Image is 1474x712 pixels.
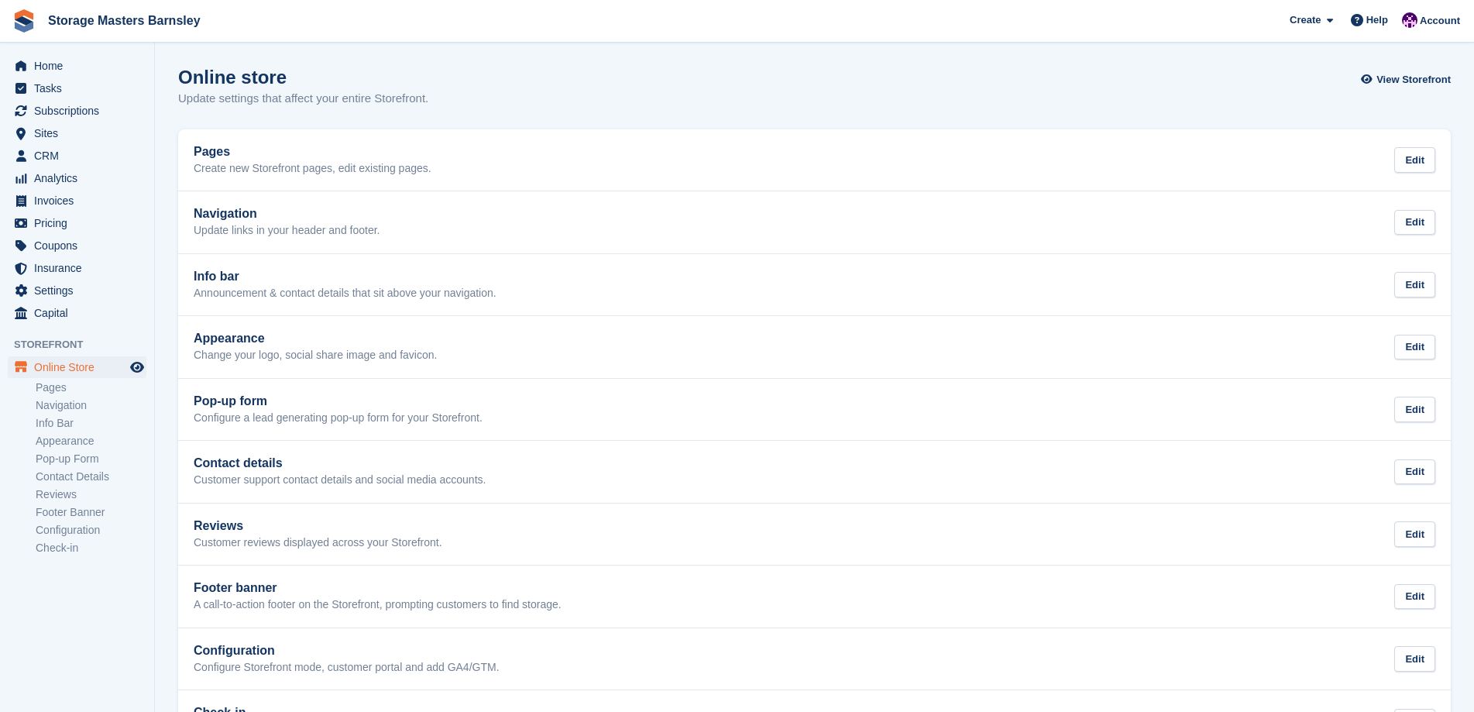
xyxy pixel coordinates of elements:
a: Contact Details [36,470,146,484]
img: stora-icon-8386f47178a22dfd0bd8f6a31ec36ba5ce8667c1dd55bd0f319d3a0aa187defe.svg [12,9,36,33]
p: A call-to-action footer on the Storefront, prompting customers to find storage. [194,598,562,612]
a: menu [8,235,146,256]
a: menu [8,77,146,99]
div: Edit [1394,397,1435,422]
p: Change your logo, social share image and favicon. [194,349,437,363]
span: Pricing [34,212,127,234]
div: Edit [1394,459,1435,485]
span: Online Store [34,356,127,378]
a: menu [8,122,146,144]
a: menu [8,55,146,77]
span: Settings [34,280,127,301]
a: Pages [36,380,146,395]
h2: Navigation [194,207,380,221]
span: Tasks [34,77,127,99]
a: Info Bar [36,416,146,431]
a: Pages Create new Storefront pages, edit existing pages. Edit [178,129,1451,191]
span: Subscriptions [34,100,127,122]
a: Contact details Customer support contact details and social media accounts. Edit [178,441,1451,503]
span: Storefront [14,337,154,353]
span: Account [1420,13,1460,29]
a: Info bar Announcement & contact details that sit above your navigation. Edit [178,254,1451,316]
h2: Footer banner [194,581,562,595]
a: menu [8,280,146,301]
h2: Reviews [194,519,442,533]
a: menu [8,167,146,189]
a: Navigation [36,398,146,413]
h1: Online store [178,67,428,88]
a: Reviews [36,487,146,502]
span: Home [34,55,127,77]
a: menu [8,356,146,378]
div: Edit [1394,646,1435,672]
h2: Configuration [194,644,500,658]
a: Check-in [36,541,146,555]
a: menu [8,302,146,324]
a: Configuration [36,523,146,538]
a: Preview store [128,358,146,377]
span: Sites [34,122,127,144]
h2: Appearance [194,332,437,346]
a: menu [8,257,146,279]
div: Edit [1394,272,1435,298]
a: menu [8,212,146,234]
a: menu [8,190,146,212]
a: menu [8,145,146,167]
a: Reviews Customer reviews displayed across your Storefront. Edit [178,504,1451,566]
h2: Contact details [194,456,486,470]
div: Edit [1394,335,1435,360]
div: Edit [1394,584,1435,610]
span: Insurance [34,257,127,279]
a: View Storefront [1365,67,1451,92]
span: View Storefront [1376,72,1451,88]
p: Update settings that affect your entire Storefront. [178,90,428,108]
p: Update links in your header and footer. [194,224,380,238]
a: Appearance Change your logo, social share image and favicon. Edit [178,316,1451,378]
a: Pop-up form Configure a lead generating pop-up form for your Storefront. Edit [178,379,1451,441]
h2: Pop-up form [194,394,483,408]
div: Edit [1394,521,1435,547]
p: Announcement & contact details that sit above your navigation. [194,287,496,301]
h2: Pages [194,145,431,159]
span: Help [1366,12,1388,28]
p: Configure a lead generating pop-up form for your Storefront. [194,411,483,425]
a: Footer Banner [36,505,146,520]
p: Customer reviews displayed across your Storefront. [194,536,442,550]
span: Invoices [34,190,127,212]
span: CRM [34,145,127,167]
h2: Info bar [194,270,496,284]
img: Louise Masters [1402,12,1417,28]
a: Pop-up Form [36,452,146,466]
a: Configuration Configure Storefront mode, customer portal and add GA4/GTM. Edit [178,628,1451,690]
a: Appearance [36,434,146,449]
div: Edit [1394,147,1435,173]
span: Analytics [34,167,127,189]
span: Capital [34,302,127,324]
p: Configure Storefront mode, customer portal and add GA4/GTM. [194,661,500,675]
div: Edit [1394,210,1435,236]
span: Coupons [34,235,127,256]
a: Footer banner A call-to-action footer on the Storefront, prompting customers to find storage. Edit [178,566,1451,628]
span: Create [1290,12,1321,28]
a: Navigation Update links in your header and footer. Edit [178,191,1451,253]
a: menu [8,100,146,122]
p: Create new Storefront pages, edit existing pages. [194,162,431,176]
p: Customer support contact details and social media accounts. [194,473,486,487]
a: Storage Masters Barnsley [42,8,207,33]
